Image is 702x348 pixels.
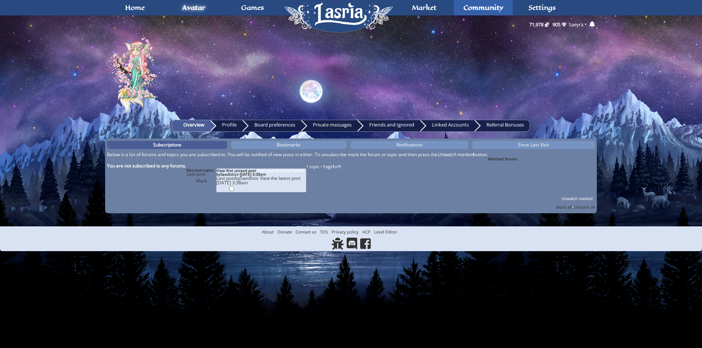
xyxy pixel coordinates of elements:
dt: Watched forums [488,157,521,161]
a: TOS [320,229,328,235]
a: Referral Bonuses [475,120,530,132]
span: Avatar [182,5,205,11]
a: Contact us [296,229,316,235]
div: • [107,203,595,211]
strong: You are not subscribed to any forums. [107,163,186,169]
input: Unwatch marked [559,194,595,203]
a: View first unread post [216,168,256,173]
a: Board preferences [243,120,301,132]
span: Games [241,5,264,11]
dfn: Last post [216,175,235,181]
span: by [DATE] 3:38am [216,175,300,186]
a: Subscriptions [107,141,227,149]
span: Since Last Visit [518,142,549,148]
a: Friends and Ignored [358,120,420,132]
div: Watched topics [186,168,216,172]
a: Donate [278,229,292,235]
strong: 1 [339,164,341,169]
a: Report Bug [331,243,344,250]
span: Bookmarks [277,142,300,148]
a: Mark all [556,204,572,210]
div: 1 topic • Page of [306,164,341,169]
a: ACP [374,229,397,235]
span: 905 [553,21,560,28]
span: Market [412,5,436,11]
span: Community [463,5,503,11]
p: Below is a list of forums and topics you are subscribed to. You will be notified of new posts in ... [107,153,488,158]
span: Settings [528,5,556,11]
a: Home [282,32,395,66]
a: Unmark all [574,204,595,210]
span: Last post [187,171,205,177]
strong: 1 [332,164,335,169]
a: Private messages [301,120,358,132]
a: Post your Favorite Poems! [257,168,304,173]
a: Since Last Visit [472,141,595,149]
a: Privacy policy [332,229,359,235]
a: About [262,229,274,235]
em: Unwatch marked [438,151,473,158]
a: Avatar [105,27,596,113]
div: by » [DATE] 3:38am [216,172,304,176]
dt: Unread posts [216,169,306,176]
span: Subscriptions [153,142,181,148]
dd: Mark [186,176,216,185]
a: Profile [210,120,243,132]
a: Saedistic [240,175,259,181]
a: ACP [362,229,370,235]
img: Avatar [105,27,183,113]
span: Home [125,5,145,11]
a: 71,978 [527,19,549,30]
span: Notifications [396,142,423,148]
a: Linked Accounts [420,120,475,132]
a: Overview [172,120,210,132]
a: 905 [550,19,569,30]
span: 71,978 [529,21,543,28]
a: View the latest post [260,175,300,181]
a: Bookmarks [231,141,347,149]
a: Saedistic [220,172,237,177]
a: Saeyra [569,21,583,28]
a: Notifications [350,141,469,149]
